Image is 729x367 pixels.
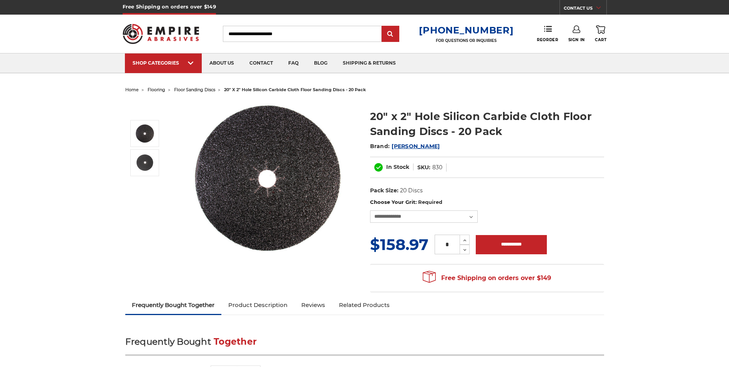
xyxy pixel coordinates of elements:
a: flooring [148,87,165,92]
span: Sign In [568,37,585,42]
span: Reorder [537,37,558,42]
img: Silicon Carbide 20" x 2" Floor Sanding Cloth Discs [135,153,154,172]
h1: 20" x 2" Hole Silicon Carbide Cloth Floor Sanding Discs - 20 Pack [370,109,604,139]
dt: Pack Size: [370,187,399,195]
a: floor sanding discs [174,87,215,92]
a: shipping & returns [335,53,404,73]
a: [PERSON_NAME] [392,143,440,150]
span: Free Shipping on orders over $149 [423,270,551,286]
a: Product Description [221,297,294,314]
a: faq [281,53,306,73]
a: contact [242,53,281,73]
a: home [125,87,139,92]
input: Submit [383,27,398,42]
a: Related Products [332,297,397,314]
dd: 20 Discs [400,187,423,195]
span: 20" x 2" hole silicon carbide cloth floor sanding discs - 20 pack [224,87,366,92]
label: Choose Your Grit: [370,199,604,206]
small: Required [418,199,442,205]
dd: 830 [432,163,442,172]
a: Frequently Bought Together [125,297,222,314]
span: $158.97 [370,235,428,254]
img: Silicon Carbide 20" x 2" Cloth Floor Sanding Discs [191,101,345,255]
p: FOR QUESTIONS OR INQUIRIES [419,38,513,43]
a: Reorder [537,25,558,42]
span: In Stock [386,163,409,170]
dt: SKU: [417,163,430,172]
a: Cart [595,25,606,42]
span: Together [214,336,257,347]
img: Silicon Carbide 20" x 2" Cloth Floor Sanding Discs [135,124,154,143]
span: Brand: [370,143,390,150]
a: CONTACT US [564,4,606,15]
span: Frequently Bought [125,336,211,347]
a: Reviews [294,297,332,314]
span: Cart [595,37,606,42]
a: [PHONE_NUMBER] [419,25,513,36]
a: blog [306,53,335,73]
div: SHOP CATEGORIES [133,60,194,66]
img: Empire Abrasives [123,19,199,49]
a: about us [202,53,242,73]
